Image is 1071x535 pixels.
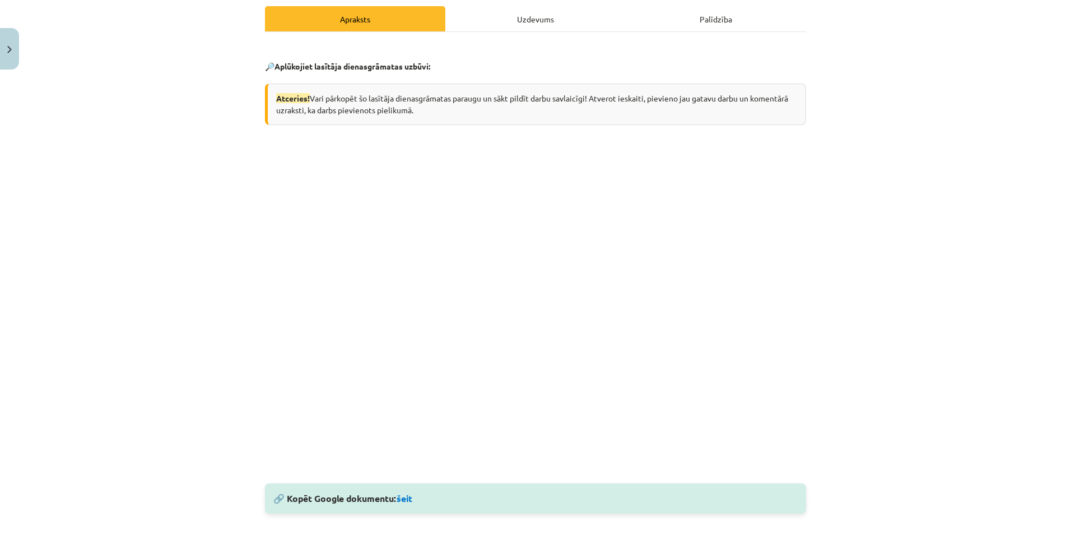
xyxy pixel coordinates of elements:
[265,61,806,72] p: 🔎
[445,6,626,31] div: Uzdevums
[265,483,806,514] div: 🔗 Kopēt Google dokumentu:
[265,84,806,125] div: Vari pārkopēt šo lasītāja dienasgrāmatas paraugu un sākt pildīt darbu savlaicīgi! Atverot ieskait...
[276,93,310,103] span: Atceries!
[265,6,445,31] div: Apraksts
[397,492,412,504] a: šeit
[274,61,430,71] strong: Aplūkojiet lasītāja dienasgrāmatas uzbūvi:
[626,6,806,31] div: Palīdzība
[7,46,12,53] img: icon-close-lesson-0947bae3869378f0d4975bcd49f059093ad1ed9edebbc8119c70593378902aed.svg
